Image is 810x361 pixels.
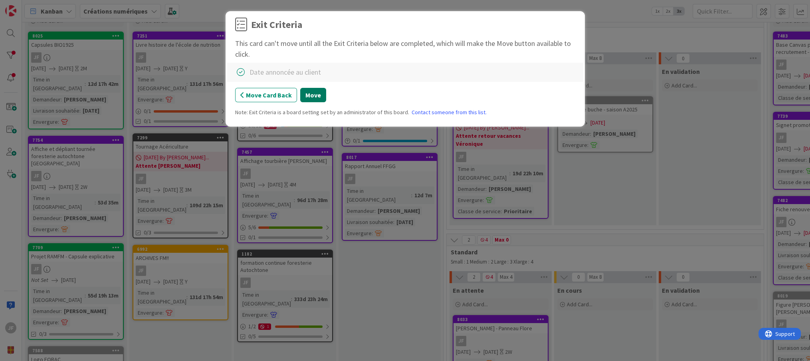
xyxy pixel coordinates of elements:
[235,108,575,117] div: Note: Exit Criteria is a board setting set by an administrator of this board.
[412,108,487,117] a: Contact someone from this list.
[250,67,321,77] div: Date annoncée au client
[300,88,326,102] button: Move
[235,88,297,102] button: Move Card Back
[17,1,36,11] span: Support
[251,18,302,32] div: Exit Criteria
[235,38,575,60] div: This card can't move until all the Exit Criteria below are completed, which will make the Move bu...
